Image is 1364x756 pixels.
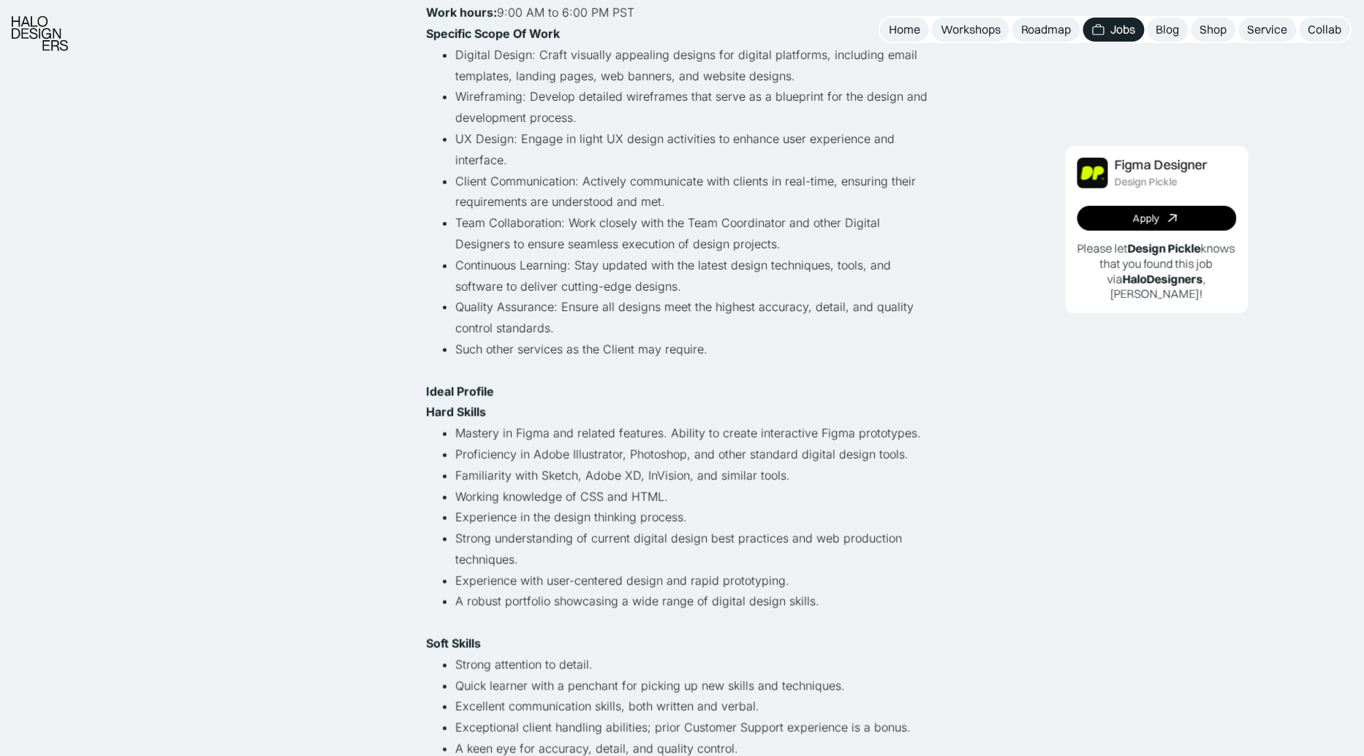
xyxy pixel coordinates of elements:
[455,339,938,381] li: Such other services as the Client may require.
[426,384,494,420] strong: Ideal Profile Hard Skills
[455,507,938,528] li: Experience in the design thinking process.
[1300,18,1351,42] a: Collab
[1021,22,1072,37] div: Roadmap
[1200,22,1227,37] div: Shop
[1129,241,1202,256] b: Design Pickle
[455,423,938,444] li: Mastery in Figma and related features. Ability to create interactive Figma prototypes.
[455,444,938,465] li: Proficiency in Adobe Illustrator, Photoshop, and other standard digital design tools.
[455,486,938,508] li: Working knowledge of CSS and HTML.
[1077,241,1237,302] p: Please let knows that you found this job via , [PERSON_NAME]!
[455,696,938,717] li: Excellent communication skills, both written and verbal.
[455,213,938,255] li: Team Collaboration: Work closely with the Team Coordinator and other Digital Designers to ensure ...
[1239,18,1297,42] a: Service
[455,129,938,171] li: UX Design: Engage in light UX design activities to enhance user experience and interface.
[455,45,938,87] li: Digital Design: Craft visually appealing designs for digital platforms, including email templates...
[455,654,938,676] li: Strong attention to detail.
[941,22,1001,37] div: Workshops
[455,171,938,213] li: Client Communication: Actively communicate with clients in real-time, ensuring their requirements...
[455,570,938,592] li: Experience with user-centered design and rapid prototyping.
[1111,22,1136,37] div: Jobs
[1191,18,1236,42] a: Shop
[455,255,938,297] li: Continuous Learning: Stay updated with the latest design techniques, tools, and software to deliv...
[1148,18,1189,42] a: Blog
[1115,158,1208,173] div: Figma Designer
[1248,22,1288,37] div: Service
[455,676,938,697] li: Quick learner with a penchant for picking up new skills and techniques.
[1156,22,1180,37] div: Blog
[455,717,938,738] li: Exceptional client handling abilities; prior Customer Support experience is a bonus.
[426,5,497,20] strong: Work hours:
[426,26,560,41] strong: Specific Scope Of Work
[1115,176,1178,188] div: Design Pickle
[455,465,938,486] li: Familiarity with Sketch, Adobe XD, InVision, and similar tools.
[455,86,938,129] li: Wireframing: Develop detailed wireframes that serve as a blueprint for the design and development...
[1077,158,1108,188] img: Job Image
[1308,22,1342,37] div: Collab
[455,297,938,339] li: Quality Assurance: Ensure all designs meet the highest accuracy, detail, and quality control stan...
[455,528,938,570] li: Strong understanding of current digital design best practices and web production techniques.
[1077,206,1237,231] a: Apply
[455,591,938,633] li: A robust portfolio showcasing a wide range of digital design skills.
[1123,272,1203,286] b: HaloDesigners
[880,18,929,42] a: Home
[1083,18,1145,42] a: Jobs
[1012,18,1080,42] a: Roadmap
[426,23,938,45] p: ‍
[932,18,1009,42] a: Workshops
[1133,213,1159,225] div: Apply
[426,636,481,651] strong: Soft Skills
[426,2,938,23] p: ‍ 9:00 AM to 6:00 PM PST
[889,22,920,37] div: Home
